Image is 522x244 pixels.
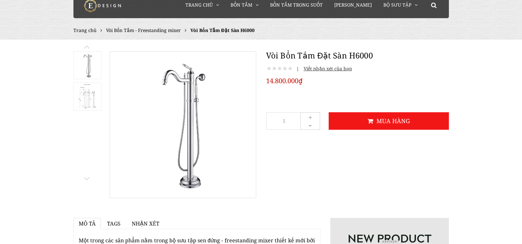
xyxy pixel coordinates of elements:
span: Trang chủ [185,2,213,8]
i: Not rated yet! [267,66,271,72]
i: Not rated yet! [283,66,287,72]
i: Not rated yet! [272,66,276,72]
button: Mua hàng [329,112,449,130]
span: Nhận xét [132,220,159,227]
button: + [300,112,320,122]
button: - [300,120,320,130]
span: Bồn Tắm [231,2,252,8]
span: Bồn Tắm Trong Suốt [270,2,323,8]
img: Vòi Bồn Tắm Đặt Sàn H6000 [78,83,96,110]
span: 14.800.000₫ [266,76,303,86]
span: Vòi Bồn Tắm Đặt Sàn H6000 [190,27,255,33]
div: Not rated yet! [266,65,293,73]
span: Viết nhận xét của bạn [300,65,352,72]
i: Not rated yet! [278,66,282,72]
span: [PERSON_NAME] [334,2,372,8]
span: Bộ Sưu Tập [383,2,411,8]
span: Mô tả [79,220,96,227]
span: Tags [107,220,121,227]
span: | [296,65,299,72]
img: Vòi Bồn Tắm Đặt Sàn H6000 [74,52,101,79]
a: Vòi Bồn Tắm - Freestanding mixer [106,27,181,33]
h1: Vòi Bồn Tắm Đặt Sàn H6000 [266,50,449,61]
a: Trang chủ [73,27,96,33]
i: Not rated yet! [288,66,292,72]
